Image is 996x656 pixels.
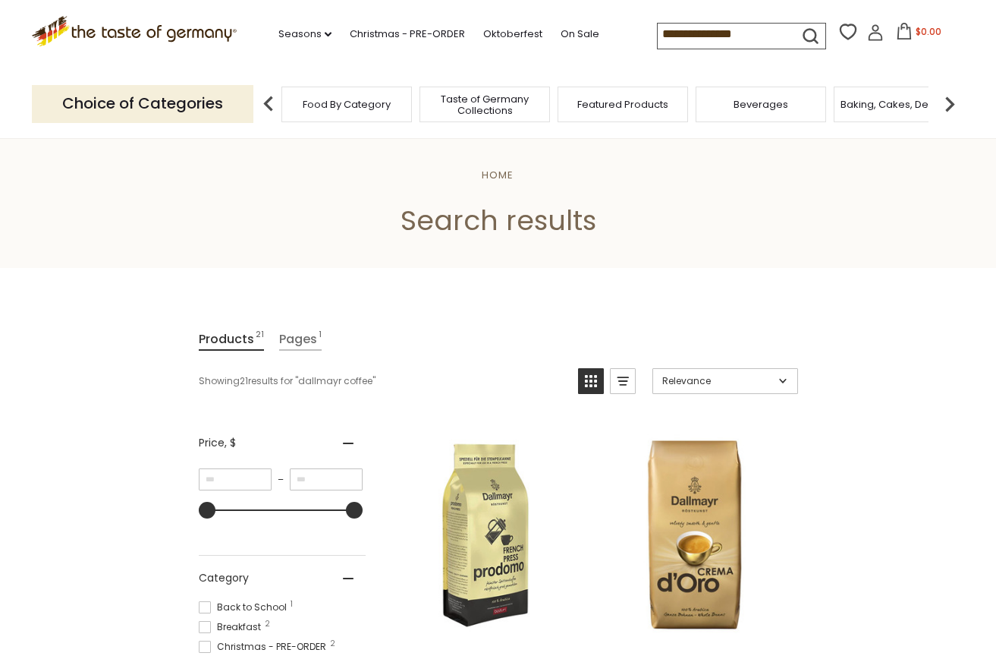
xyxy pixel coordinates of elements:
a: Oktoberfest [483,26,542,43]
span: Category [199,570,249,586]
a: Beverages [734,99,788,110]
span: 2 [265,620,270,628]
a: Home [482,168,514,182]
span: , $ [225,435,236,450]
a: Seasons [278,26,331,43]
span: Back to School [199,601,291,614]
span: – [272,473,290,487]
button: $0.00 [887,23,951,46]
span: Relevance [662,374,774,388]
a: Food By Category [303,99,391,110]
a: Featured Products [577,99,668,110]
div: Showing results for " " [199,368,567,394]
a: View list mode [610,368,636,394]
span: 1 [319,329,322,349]
a: Christmas - PRE-ORDER [350,26,465,43]
a: Sort options [652,368,798,394]
span: 1 [291,601,293,608]
input: Minimum value [199,468,272,490]
img: previous arrow [253,89,284,119]
b: 21 [240,374,248,388]
a: On Sale [561,26,599,43]
a: View grid mode [578,368,604,394]
img: Dallmayr Crema D'Oro Whole Beans - 17.6 oz. [594,434,795,635]
a: Taste of Germany Collections [424,93,545,116]
span: $0.00 [916,25,941,38]
span: Christmas - PRE-ORDER [199,640,331,654]
span: 2 [330,640,335,648]
a: View Products Tab [199,329,264,351]
input: Maximum value [290,468,363,490]
span: Price [199,435,236,451]
span: Breakfast [199,620,265,634]
h1: Search results [47,203,949,238]
span: 21 [256,329,264,349]
a: Baking, Cakes, Desserts [840,99,958,110]
a: View Pages Tab [279,329,322,351]
img: Prodomo French Press Ground Coffee [385,434,586,635]
img: next arrow [935,89,965,119]
p: Choice of Categories [32,85,253,122]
